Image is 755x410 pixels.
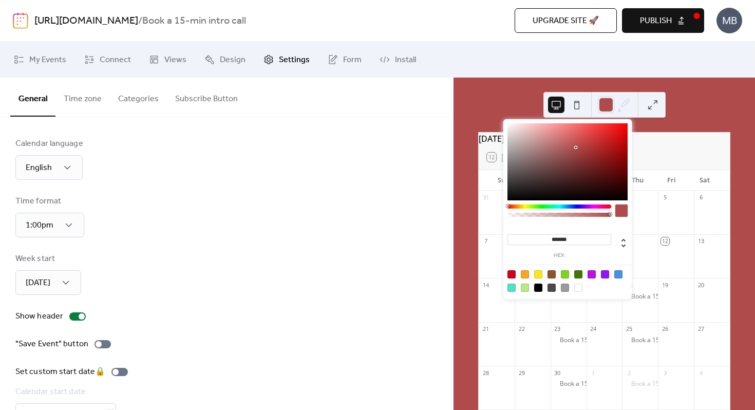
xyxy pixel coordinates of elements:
[622,336,658,345] div: Book a 15-min intro call
[631,336,699,345] div: Book a 15-min intro call
[590,369,597,377] div: 1
[625,369,633,377] div: 2
[15,338,88,350] div: "Save Event" button
[621,170,654,191] div: Thu
[15,138,83,150] div: Calendar language
[640,15,672,27] span: Publish
[622,380,658,388] div: Book a 15-min intro call
[26,217,53,233] span: 1:00pm
[551,380,587,388] div: Book a 15-min intro call
[343,54,362,66] span: Form
[138,11,142,31] b: /
[554,325,561,333] div: 23
[26,160,52,176] span: English
[256,46,317,73] a: Settings
[507,284,516,292] div: #50E3C2
[482,369,489,377] div: 28
[15,310,63,323] div: Show header
[561,284,569,292] div: #9B9B9B
[487,170,520,191] div: Sun
[482,237,489,245] div: 7
[622,8,704,33] button: Publish
[197,46,253,73] a: Design
[661,237,669,245] div: 12
[482,281,489,289] div: 14
[372,46,424,73] a: Install
[554,369,561,377] div: 30
[279,54,310,66] span: Settings
[551,336,587,345] div: Book a 15-min intro call
[625,325,633,333] div: 25
[548,284,556,292] div: #4A4A4A
[574,284,582,292] div: #FFFFFF
[395,54,416,66] span: Install
[590,325,597,333] div: 24
[574,270,582,278] div: #417505
[601,270,609,278] div: #9013FE
[10,78,55,117] button: General
[34,11,138,31] a: [URL][DOMAIN_NAME]
[561,270,569,278] div: #7ED321
[13,12,28,29] img: logo
[661,194,669,201] div: 5
[15,195,82,208] div: Time format
[15,253,79,265] div: Week start
[533,15,599,27] span: Upgrade site 🚀
[55,78,110,116] button: Time zone
[688,170,722,191] div: Sat
[320,46,369,73] a: Form
[507,253,611,258] label: hex
[518,369,525,377] div: 29
[521,270,529,278] div: #F5A623
[697,369,705,377] div: 4
[164,54,186,66] span: Views
[614,270,622,278] div: #4A90E2
[515,8,617,33] button: Upgrade site 🚀
[697,325,705,333] div: 27
[142,11,246,31] b: Book a 15-min intro call
[110,78,167,116] button: Categories
[6,46,74,73] a: My Events
[622,292,658,301] div: Book a 15-min intro call
[167,78,246,116] button: Subscribe Button
[220,54,246,66] span: Design
[141,46,194,73] a: Views
[548,270,556,278] div: #8B572A
[29,54,66,66] span: My Events
[534,270,542,278] div: #F8E71C
[560,336,627,345] div: Book a 15-min intro call
[521,284,529,292] div: #B8E986
[716,8,742,33] div: MB
[479,133,730,145] div: [DATE]
[482,325,489,333] div: 21
[588,270,596,278] div: #BD10E0
[661,325,669,333] div: 26
[697,281,705,289] div: 20
[661,369,669,377] div: 3
[697,237,705,245] div: 13
[631,380,699,388] div: Book a 15-min intro call
[654,170,688,191] div: Fri
[77,46,139,73] a: Connect
[507,270,516,278] div: #D0021B
[100,54,131,66] span: Connect
[26,275,50,291] span: [DATE]
[697,194,705,201] div: 6
[482,194,489,201] div: 31
[518,325,525,333] div: 22
[534,284,542,292] div: #000000
[661,281,669,289] div: 19
[560,380,627,388] div: Book a 15-min intro call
